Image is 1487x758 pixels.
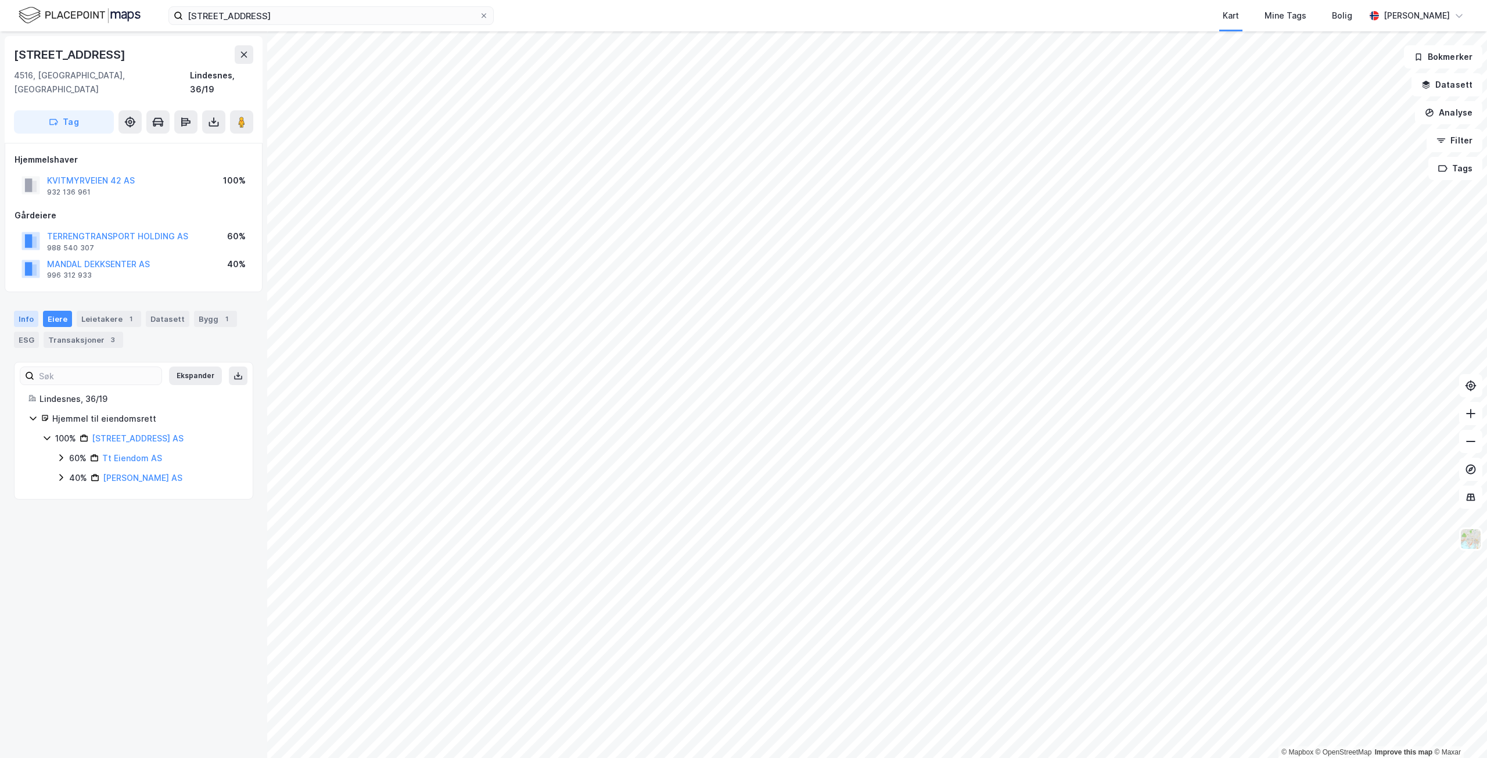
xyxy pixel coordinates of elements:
[43,311,72,327] div: Eiere
[1429,702,1487,758] iframe: Chat Widget
[47,243,94,253] div: 988 540 307
[47,188,91,197] div: 932 136 961
[1411,73,1482,96] button: Datasett
[107,334,118,346] div: 3
[146,311,189,327] div: Datasett
[1384,9,1450,23] div: [PERSON_NAME]
[69,451,87,465] div: 60%
[1281,748,1313,756] a: Mapbox
[103,473,182,483] a: [PERSON_NAME] AS
[47,271,92,280] div: 996 312 933
[77,311,141,327] div: Leietakere
[19,5,141,26] img: logo.f888ab2527a4732fd821a326f86c7f29.svg
[15,209,253,222] div: Gårdeiere
[169,367,222,385] button: Ekspander
[1427,129,1482,152] button: Filter
[1375,748,1432,756] a: Improve this map
[227,229,246,243] div: 60%
[14,45,128,64] div: [STREET_ADDRESS]
[221,313,232,325] div: 1
[44,332,123,348] div: Transaksjoner
[1332,9,1352,23] div: Bolig
[183,7,479,24] input: Søk på adresse, matrikkel, gårdeiere, leietakere eller personer
[227,257,246,271] div: 40%
[1265,9,1306,23] div: Mine Tags
[1223,9,1239,23] div: Kart
[194,311,237,327] div: Bygg
[190,69,253,96] div: Lindesnes, 36/19
[125,313,137,325] div: 1
[55,432,76,446] div: 100%
[92,433,184,443] a: [STREET_ADDRESS] AS
[39,392,239,406] div: Lindesnes, 36/19
[15,153,253,167] div: Hjemmelshaver
[14,69,190,96] div: 4516, [GEOGRAPHIC_DATA], [GEOGRAPHIC_DATA]
[1428,157,1482,180] button: Tags
[52,412,239,426] div: Hjemmel til eiendomsrett
[1415,101,1482,124] button: Analyse
[1316,748,1372,756] a: OpenStreetMap
[14,110,114,134] button: Tag
[102,453,162,463] a: Tt Eiendom AS
[1429,702,1487,758] div: Kontrollprogram for chat
[14,311,38,327] div: Info
[69,471,87,485] div: 40%
[1460,528,1482,550] img: Z
[34,367,161,385] input: Søk
[223,174,246,188] div: 100%
[14,332,39,348] div: ESG
[1404,45,1482,69] button: Bokmerker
